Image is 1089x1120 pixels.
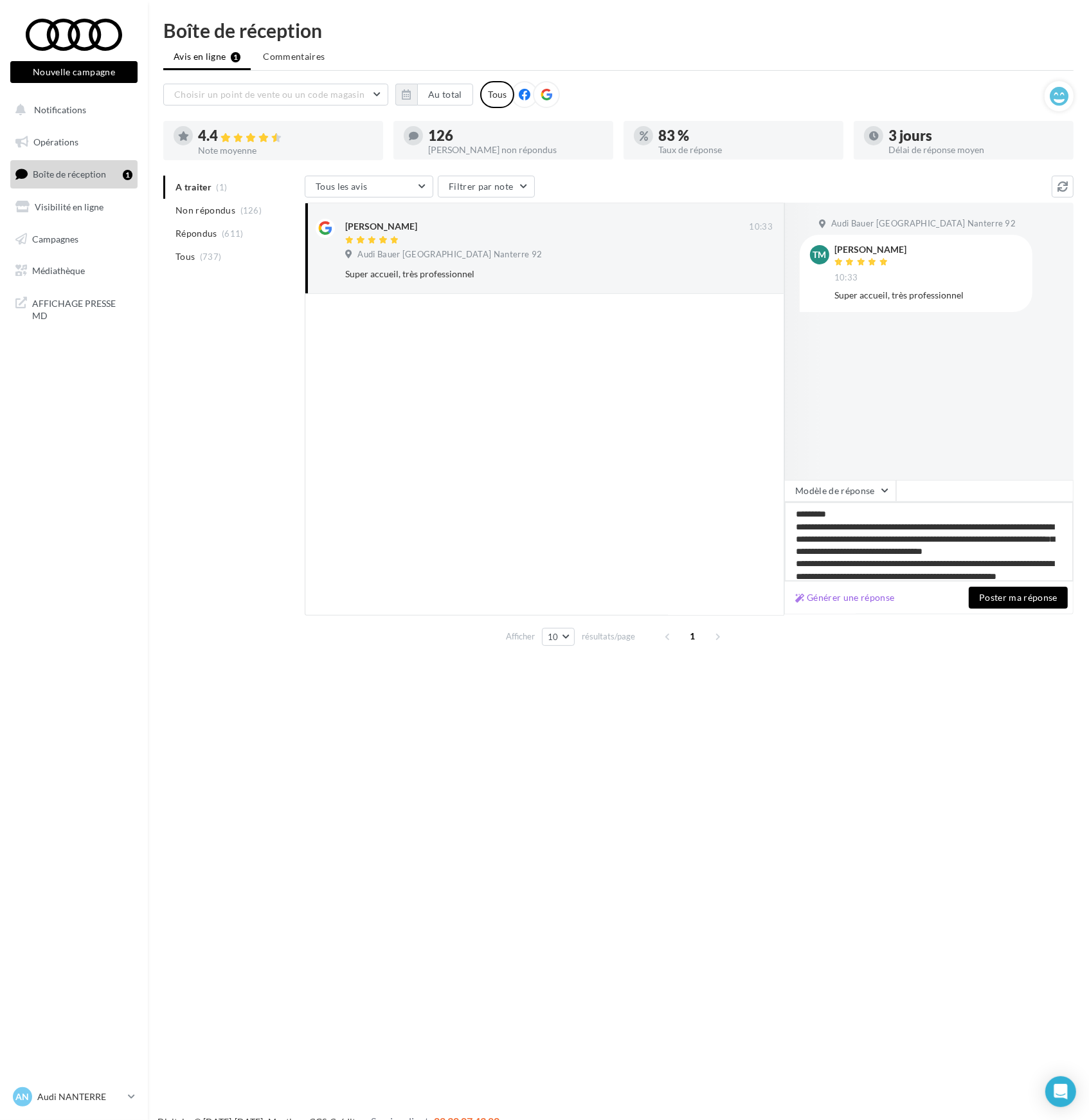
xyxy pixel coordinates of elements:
span: Visibilité en ligne [35,201,104,212]
button: Au total [395,84,473,106]
span: 10:33 [749,221,773,233]
span: Afficher [506,630,535,643]
span: Boîte de réception [33,169,106,179]
span: Commentaires [263,50,325,63]
span: résultats/page [582,630,635,643]
button: Modèle de réponse [784,480,896,502]
div: Note moyenne [198,146,373,155]
div: Tous [480,81,514,108]
button: Nouvelle campagne [10,61,138,83]
a: Campagnes [8,226,140,253]
a: Médiathèque [8,257,140,284]
div: 1 [123,170,132,180]
button: Générer une réponse [790,590,900,605]
span: 1 [683,626,703,647]
span: Notifications [34,104,86,115]
span: Opérations [33,136,78,147]
div: 4.4 [198,129,373,143]
button: Notifications [8,96,135,124]
span: Médiathèque [32,265,85,276]
div: Open Intercom Messenger [1045,1076,1076,1107]
div: Boîte de réception [163,21,1074,40]
a: Opérations [8,129,140,156]
a: AFFICHAGE PRESSE MD [8,289,140,327]
span: TM [813,248,827,261]
button: Choisir un point de vente ou un code magasin [163,84,388,106]
span: Tous les avis [316,181,368,192]
div: 83 % [658,129,833,143]
span: Audi Bauer [GEOGRAPHIC_DATA] Nanterre 92 [357,249,542,261]
span: (737) [200,252,222,262]
span: Répondus [175,227,217,240]
div: Super accueil, très professionnel [834,289,1022,302]
span: 10 [548,632,559,642]
button: Filtrer par note [438,176,535,197]
span: Campagnes [32,233,78,244]
div: 126 [428,129,603,143]
p: Audi NANTERRE [37,1090,123,1103]
button: Poster ma réponse [969,587,1068,609]
div: Super accueil, très professionnel [345,268,689,280]
span: Non répondus [175,204,235,217]
span: (126) [240,205,262,216]
button: 10 [542,628,575,646]
a: Visibilité en ligne [8,194,140,221]
span: AFFICHAGE PRESSE MD [32,295,132,322]
div: 3 jours [888,129,1063,143]
span: Choisir un point de vente ou un code magasin [174,89,364,100]
button: Tous les avis [305,176,433,197]
button: Au total [417,84,473,106]
a: AN Audi NANTERRE [10,1085,138,1109]
span: Tous [175,250,195,263]
span: (611) [222,228,244,239]
div: Délai de réponse moyen [888,145,1063,154]
span: AN [16,1090,30,1103]
div: Taux de réponse [658,145,833,154]
a: Boîte de réception1 [8,160,140,188]
div: [PERSON_NAME] [834,245,906,254]
div: [PERSON_NAME] [345,220,417,233]
div: [PERSON_NAME] non répondus [428,145,603,154]
span: Audi Bauer [GEOGRAPHIC_DATA] Nanterre 92 [831,218,1016,230]
span: 10:33 [834,272,858,284]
